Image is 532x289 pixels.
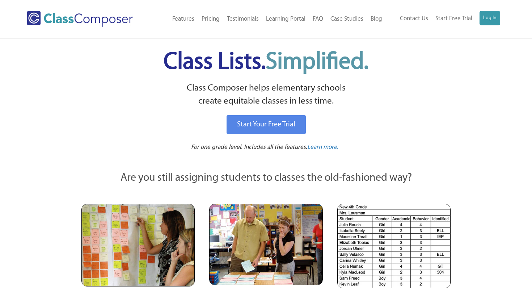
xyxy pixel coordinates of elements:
[81,204,195,286] img: Teachers Looking at Sticky Notes
[209,204,322,285] img: Blue and Pink Paper Cards
[169,11,198,27] a: Features
[198,11,223,27] a: Pricing
[227,115,306,134] a: Start Your Free Trial
[307,143,338,152] a: Learn more.
[432,11,476,27] a: Start Free Trial
[386,11,500,27] nav: Header Menu
[307,144,338,150] span: Learn more.
[367,11,386,27] a: Blog
[191,144,307,150] span: For one grade level. Includes all the features.
[309,11,327,27] a: FAQ
[27,11,133,27] img: Class Composer
[81,170,451,186] p: Are you still assigning students to classes the old-fashioned way?
[152,11,386,27] nav: Header Menu
[80,82,452,108] p: Class Composer helps elementary schools create equitable classes in less time.
[266,51,368,74] span: Simplified.
[327,11,367,27] a: Case Studies
[480,11,500,25] a: Log In
[237,121,295,128] span: Start Your Free Trial
[262,11,309,27] a: Learning Portal
[337,204,451,288] img: Spreadsheets
[164,51,368,74] span: Class Lists.
[396,11,432,27] a: Contact Us
[223,11,262,27] a: Testimonials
